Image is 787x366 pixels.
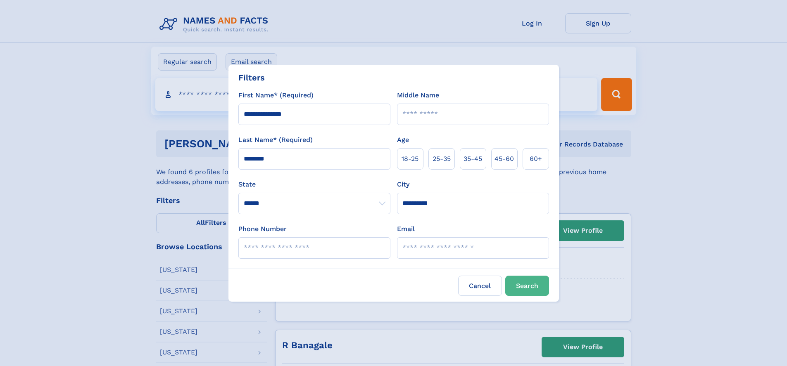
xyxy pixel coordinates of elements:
span: 45‑60 [495,154,514,164]
label: Phone Number [238,224,287,234]
label: Age [397,135,409,145]
span: 60+ [530,154,542,164]
label: Last Name* (Required) [238,135,313,145]
span: 35‑45 [464,154,482,164]
label: Cancel [458,276,502,296]
label: State [238,179,390,189]
label: Email [397,224,415,234]
div: Filters [238,71,265,84]
span: 25‑35 [433,154,451,164]
span: 18‑25 [402,154,418,164]
label: First Name* (Required) [238,90,314,100]
button: Search [505,276,549,296]
label: City [397,179,409,189]
label: Middle Name [397,90,439,100]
